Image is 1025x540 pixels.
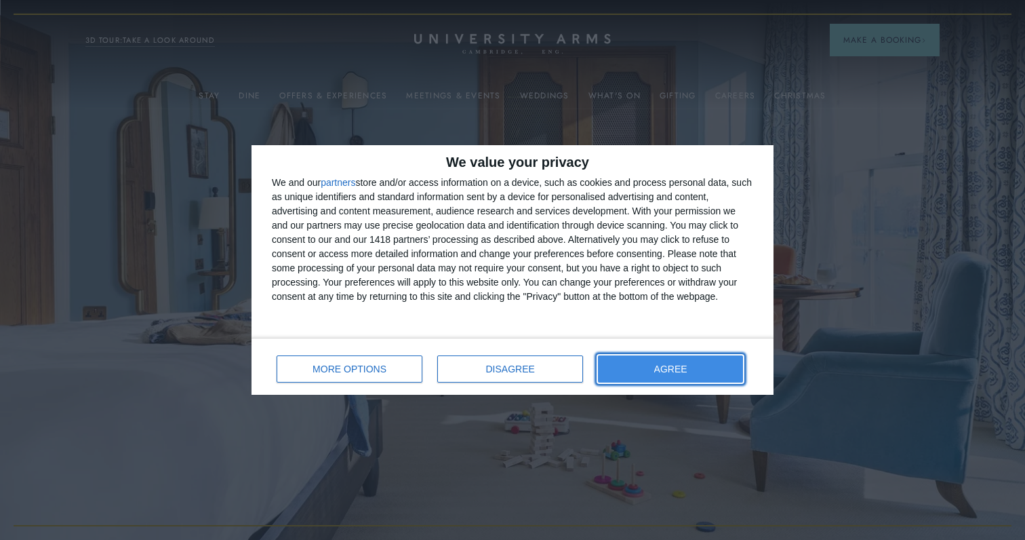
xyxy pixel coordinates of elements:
span: DISAGREE [486,364,535,374]
button: AGREE [598,355,743,383]
button: MORE OPTIONS [277,355,422,383]
div: qc-cmp2-ui [252,145,773,395]
div: We and our store and/or access information on a device, such as cookies and process personal data... [272,176,753,304]
span: AGREE [654,364,687,374]
button: partners [321,178,355,187]
button: DISAGREE [437,355,583,383]
h2: We value your privacy [272,155,753,169]
span: MORE OPTIONS [313,364,386,374]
